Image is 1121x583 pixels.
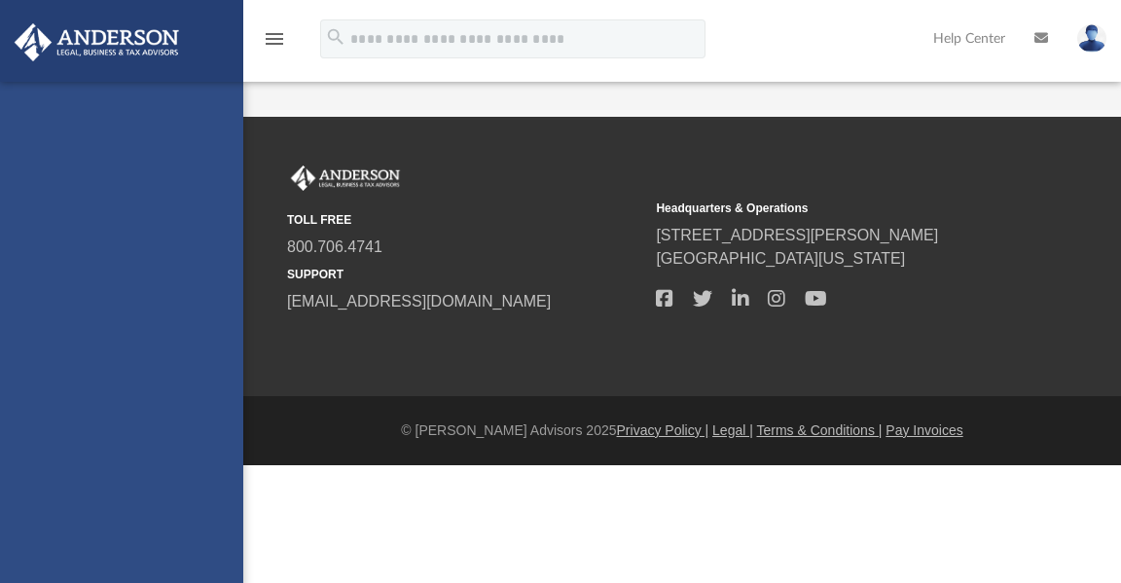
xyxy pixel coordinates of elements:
a: menu [263,37,286,51]
img: Anderson Advisors Platinum Portal [9,23,185,61]
a: Legal | [712,422,753,438]
a: Terms & Conditions | [757,422,883,438]
a: [STREET_ADDRESS][PERSON_NAME] [656,227,938,243]
small: TOLL FREE [287,211,642,229]
small: Headquarters & Operations [656,200,1011,217]
i: search [325,26,346,48]
a: 800.706.4741 [287,238,382,255]
img: User Pic [1077,24,1106,53]
a: [EMAIL_ADDRESS][DOMAIN_NAME] [287,293,551,310]
div: © [PERSON_NAME] Advisors 2025 [243,420,1121,441]
small: SUPPORT [287,266,642,283]
img: Anderson Advisors Platinum Portal [287,165,404,191]
a: [GEOGRAPHIC_DATA][US_STATE] [656,250,905,267]
a: Privacy Policy | [617,422,709,438]
i: menu [263,27,286,51]
a: Pay Invoices [886,422,962,438]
